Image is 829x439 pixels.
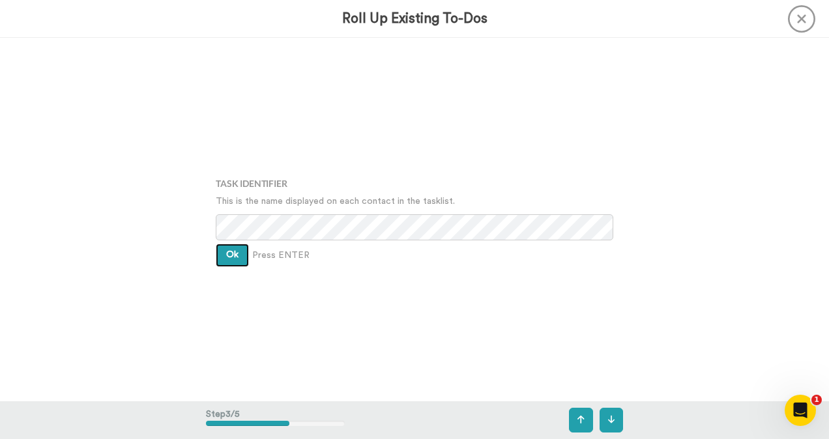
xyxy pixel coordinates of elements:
[811,395,822,405] span: 1
[216,178,613,188] h4: Task Identifier
[226,250,239,259] span: Ok
[342,11,487,26] h3: Roll Up Existing To-Dos
[216,195,613,208] p: This is the name displayed on each contact in the tasklist.
[252,249,310,262] span: Press ENTER
[216,244,249,267] button: Ok
[785,395,816,426] iframe: Intercom live chat
[206,401,345,439] div: Step 3 / 5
